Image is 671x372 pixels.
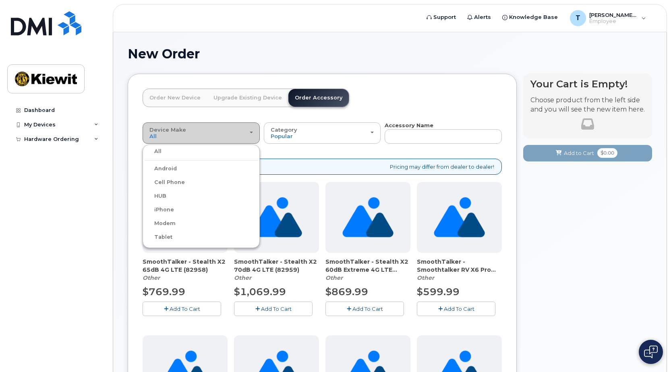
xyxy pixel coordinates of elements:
[143,258,228,282] div: SmoothTalker - Stealth X2 65dB 4G LTE (82958)
[145,191,166,201] label: HUB
[145,232,172,242] label: Tablet
[417,258,502,274] span: SmoothTalker - Smoothtalker RV X6 Pro 55dB 4G LTE (82953)
[434,182,485,253] img: no_image_found-2caef05468ed5679b831cfe6fc140e25e0c280774317ffc20a367ab7fd17291e.png
[234,258,319,282] div: SmoothTalker - Stealth X2 70dB 4G LTE (82959)
[530,79,645,89] h4: Your Cart is Empty!
[234,274,251,281] em: Other
[597,148,617,158] span: $0.00
[143,274,160,281] em: Other
[325,286,368,298] span: $869.99
[234,258,319,274] span: SmoothTalker - Stealth X2 70dB 4G LTE (82959)
[234,286,286,298] span: $1,069.99
[145,205,174,215] label: iPhone
[145,178,185,187] label: Cell Phone
[143,286,185,298] span: $769.99
[325,258,410,274] span: SmoothTalker - Stealth X2 60dB Extreme 4G LTE (82960)
[143,89,207,107] a: Order New Device
[342,182,393,253] img: no_image_found-2caef05468ed5679b831cfe6fc140e25e0c280774317ffc20a367ab7fd17291e.png
[143,122,260,143] button: Device Make All
[288,89,349,107] a: Order Accessory
[143,258,228,274] span: SmoothTalker - Stealth X2 65dB 4G LTE (82958)
[149,126,186,133] span: Device Make
[234,302,313,316] button: Add To Cart
[128,47,652,61] h1: New Order
[271,133,293,139] span: Popular
[325,258,410,282] div: SmoothTalker - Stealth X2 60dB Extreme 4G LTE (82960)
[207,89,288,107] a: Upgrade Existing Device
[352,306,383,312] span: Add To Cart
[170,306,200,312] span: Add To Cart
[523,145,652,161] button: Add to Cart $0.00
[530,96,645,114] p: Choose product from the left side and you will see the new item here.
[145,147,162,156] label: All
[417,286,460,298] span: $599.99
[143,302,221,316] button: Add To Cart
[145,164,177,174] label: Android
[264,122,381,143] button: Category Popular
[417,258,502,282] div: SmoothTalker - Smoothtalker RV X6 Pro 55dB 4G LTE (82953)
[644,345,658,358] img: Open chat
[143,159,502,175] div: Pricing may differ from dealer to dealer!
[325,274,343,281] em: Other
[149,133,157,139] span: All
[417,302,495,316] button: Add To Cart
[251,182,302,253] img: no_image_found-2caef05468ed5679b831cfe6fc140e25e0c280774317ffc20a367ab7fd17291e.png
[417,274,434,281] em: Other
[261,306,292,312] span: Add To Cart
[385,122,433,128] strong: Accessory Name
[145,219,176,228] label: Modem
[271,126,297,133] span: Category
[325,302,404,316] button: Add To Cart
[444,306,474,312] span: Add To Cart
[564,149,594,157] span: Add to Cart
